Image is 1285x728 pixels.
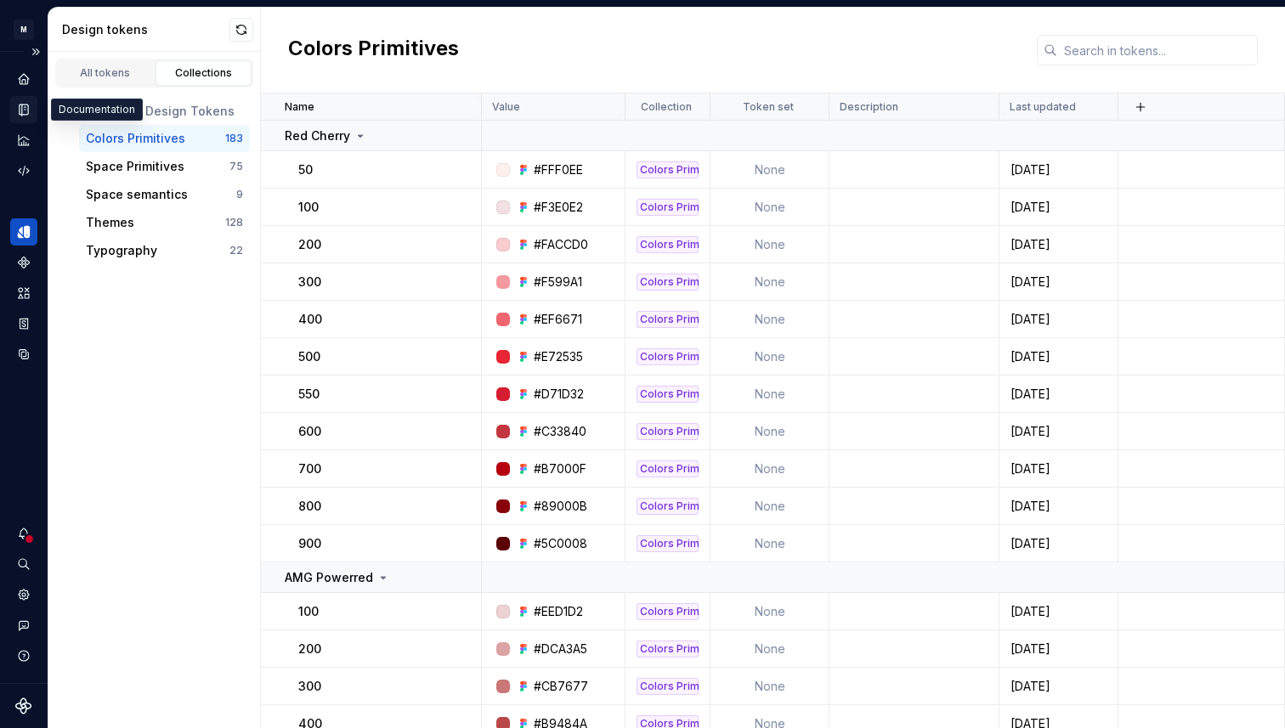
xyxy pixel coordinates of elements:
[710,450,829,488] td: None
[1000,423,1117,440] div: [DATE]
[288,35,459,65] h2: Colors Primitives
[710,413,829,450] td: None
[10,520,37,547] button: Notifications
[710,668,829,705] td: None
[10,249,37,276] a: Components
[285,569,373,586] p: AMG Powerred
[1000,678,1117,695] div: [DATE]
[298,460,321,477] p: 700
[637,603,699,620] div: Colors Primitives
[10,127,37,154] a: Analytics
[637,348,699,365] div: Colors Primitives
[285,100,314,114] p: Name
[86,242,157,259] div: Typography
[298,535,321,552] p: 900
[86,186,188,203] div: Space semantics
[710,525,829,562] td: None
[710,630,829,668] td: None
[710,338,829,375] td: None
[86,103,243,120] div: 🚧 MBDS: Design Tokens
[79,209,250,236] button: Themes128
[236,188,243,201] div: 9
[229,244,243,257] div: 22
[298,603,319,620] p: 100
[637,274,699,291] div: Colors Primitives
[3,11,44,48] button: M
[637,678,699,695] div: Colors Primitives
[63,66,148,80] div: All tokens
[1000,498,1117,515] div: [DATE]
[534,274,582,291] div: #F599A1
[534,236,588,253] div: #FACCD0
[298,678,321,695] p: 300
[24,40,48,64] button: Expand sidebar
[534,678,588,695] div: #CB7677
[10,581,37,608] a: Settings
[161,66,246,80] div: Collections
[298,641,321,657] p: 200
[298,311,322,328] p: 400
[10,96,37,123] a: Documentation
[637,161,699,178] div: Colors Primitives
[492,100,520,114] p: Value
[1000,460,1117,477] div: [DATE]
[534,641,587,657] div: #DCA3A5
[534,603,583,620] div: #EED1D2
[10,310,37,337] div: Storybook stories
[743,100,794,114] p: Token set
[710,189,829,226] td: None
[10,550,37,578] div: Search ⌘K
[86,214,134,231] div: Themes
[229,160,243,173] div: 75
[534,460,586,477] div: #B7000F
[534,161,583,178] div: #FFF0EE
[534,423,586,440] div: #C33840
[1000,236,1117,253] div: [DATE]
[637,641,699,657] div: Colors Primitives
[1000,348,1117,365] div: [DATE]
[710,226,829,263] td: None
[86,158,184,175] div: Space Primitives
[840,100,898,114] p: Description
[710,151,829,189] td: None
[710,263,829,301] td: None
[79,181,250,208] button: Space semantics9
[10,65,37,93] a: Home
[1000,199,1117,216] div: [DATE]
[298,236,321,253] p: 200
[710,488,829,525] td: None
[534,386,584,403] div: #D71D32
[1000,603,1117,620] div: [DATE]
[637,535,699,552] div: Colors Primitives
[15,697,32,714] a: Supernova Logo
[10,157,37,184] a: Code automation
[710,593,829,630] td: None
[637,498,699,515] div: Colors Primitives
[79,153,250,180] button: Space Primitives75
[79,125,250,152] a: Colors Primitives183
[534,199,583,216] div: #F3E0E2
[285,127,350,144] p: Red Cherry
[10,218,37,245] a: Design tokens
[298,199,319,216] p: 100
[637,311,699,328] div: Colors Primitives
[1000,274,1117,291] div: [DATE]
[534,535,587,552] div: #5C0008
[62,21,229,38] div: Design tokens
[225,132,243,145] div: 183
[1000,641,1117,657] div: [DATE]
[298,348,320,365] p: 500
[225,216,243,229] div: 128
[10,341,37,368] a: Data sources
[298,274,321,291] p: 300
[1000,161,1117,178] div: [DATE]
[1000,535,1117,552] div: [DATE]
